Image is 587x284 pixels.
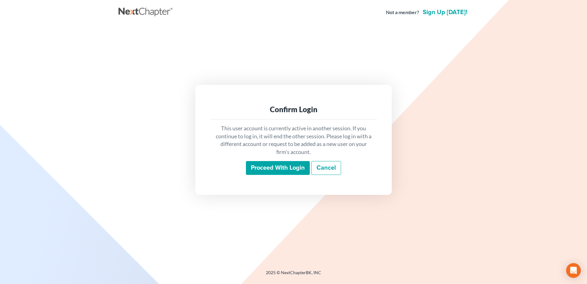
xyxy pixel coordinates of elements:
[215,105,372,114] div: Confirm Login
[386,9,419,16] strong: Not a member?
[215,124,372,156] p: This user account is currently active in another session. If you continue to log in, it will end ...
[119,270,468,281] div: 2025 © NextChapterBK, INC
[246,161,310,175] input: Proceed with login
[311,161,341,175] a: Cancel
[422,9,468,15] a: Sign up [DATE]!
[566,263,581,278] div: Open Intercom Messenger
